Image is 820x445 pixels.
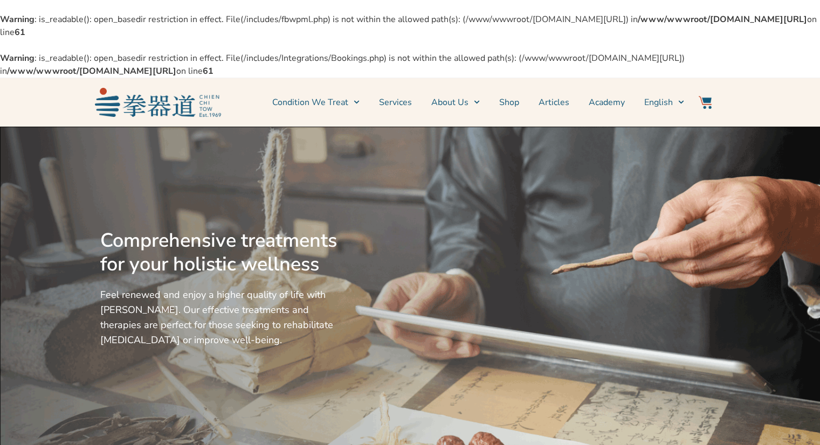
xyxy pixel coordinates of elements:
h2: Comprehensive treatments for your holistic wellness [100,229,342,276]
p: Feel renewed and enjoy a higher quality of life with [PERSON_NAME]. Our effective treatments and ... [100,287,342,347]
a: Academy [589,89,625,116]
nav: Menu [226,89,685,116]
a: Services [379,89,412,116]
span: English [644,96,673,109]
img: Website Icon-03 [699,96,712,109]
a: About Us [431,89,480,116]
b: 61 [15,26,25,38]
a: English [644,89,684,116]
b: /www/wwwroot/[DOMAIN_NAME][URL] [7,65,176,77]
b: 61 [203,65,213,77]
a: Shop [499,89,519,116]
a: Articles [539,89,569,116]
a: Condition We Treat [272,89,360,116]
